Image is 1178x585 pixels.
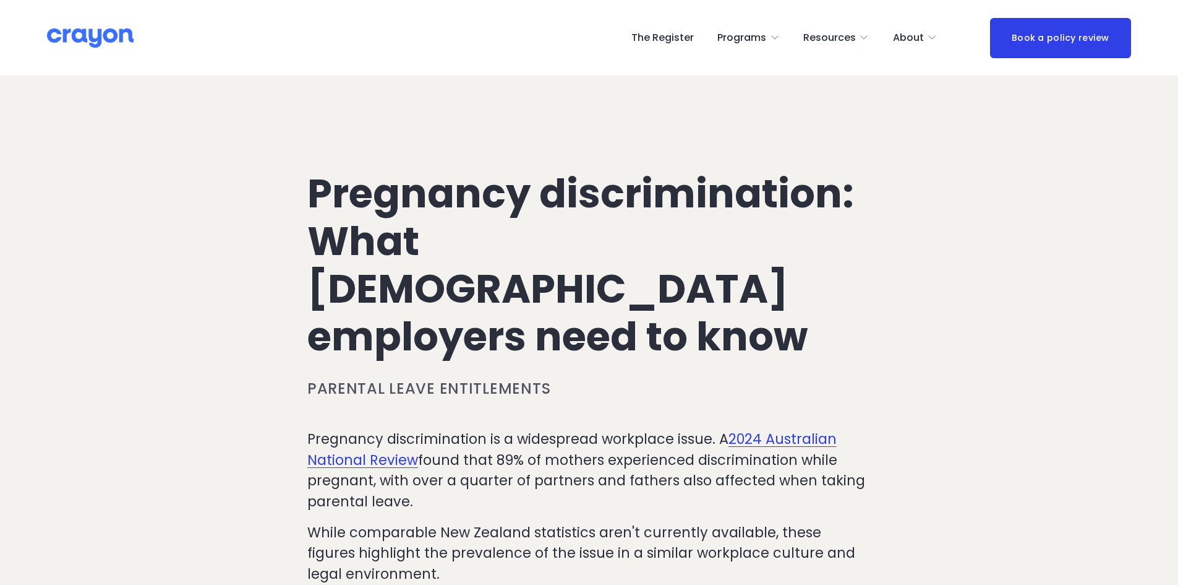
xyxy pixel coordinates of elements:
[717,29,766,47] span: Programs
[893,28,937,48] a: folder dropdown
[803,29,856,47] span: Resources
[307,429,837,470] a: 2024 Australian National Review
[307,429,871,512] p: Pregnancy discrimination is a widespread workplace issue. A found that 89% of mothers experienced...
[307,170,871,360] h1: Pregnancy discrimination: What [DEMOGRAPHIC_DATA] employers need to know
[47,27,134,49] img: Crayon
[307,378,550,399] a: Parental leave entitlements
[307,522,871,585] p: While comparable New Zealand statistics aren't currently available, these figures highlight the p...
[631,28,694,48] a: The Register
[893,29,924,47] span: About
[717,28,780,48] a: folder dropdown
[990,18,1131,58] a: Book a policy review
[803,28,869,48] a: folder dropdown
